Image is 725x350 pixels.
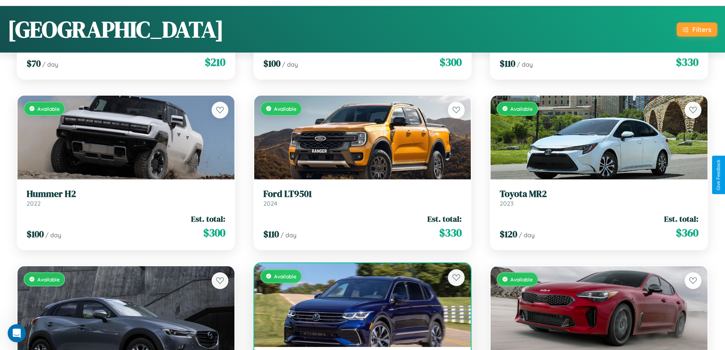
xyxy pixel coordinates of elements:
[191,213,225,224] span: Est. total:
[27,228,44,240] span: $ 100
[45,231,61,239] span: / day
[664,213,698,224] span: Est. total:
[440,54,462,70] span: $ 300
[27,200,41,207] span: 2022
[500,189,698,200] h3: Toyota MR2
[500,57,515,70] span: $ 110
[692,26,711,34] div: Filters
[676,225,698,240] span: $ 360
[263,189,462,200] h3: Ford LT9501
[427,213,462,224] span: Est. total:
[203,225,225,240] span: $ 300
[510,105,533,112] span: Available
[274,273,296,280] span: Available
[439,225,462,240] span: $ 330
[42,61,58,68] span: / day
[274,105,296,112] span: Available
[8,14,224,45] h1: [GEOGRAPHIC_DATA]
[263,228,279,240] span: $ 110
[27,189,225,200] h3: Hummer H2
[263,189,462,207] a: Ford LT95012024
[517,61,533,68] span: / day
[282,61,298,68] span: / day
[263,57,280,70] span: $ 100
[37,105,60,112] span: Available
[500,189,698,207] a: Toyota MR22023
[263,200,277,207] span: 2024
[280,231,296,239] span: / day
[37,276,60,283] span: Available
[676,54,698,70] span: $ 330
[500,200,513,207] span: 2023
[500,228,517,240] span: $ 120
[27,57,41,70] span: $ 70
[8,324,26,342] iframe: Intercom live chat
[510,276,533,283] span: Available
[205,54,225,70] span: $ 210
[677,22,717,37] button: Filters
[519,231,535,239] span: / day
[716,160,721,190] div: Give Feedback
[27,189,225,207] a: Hummer H22022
